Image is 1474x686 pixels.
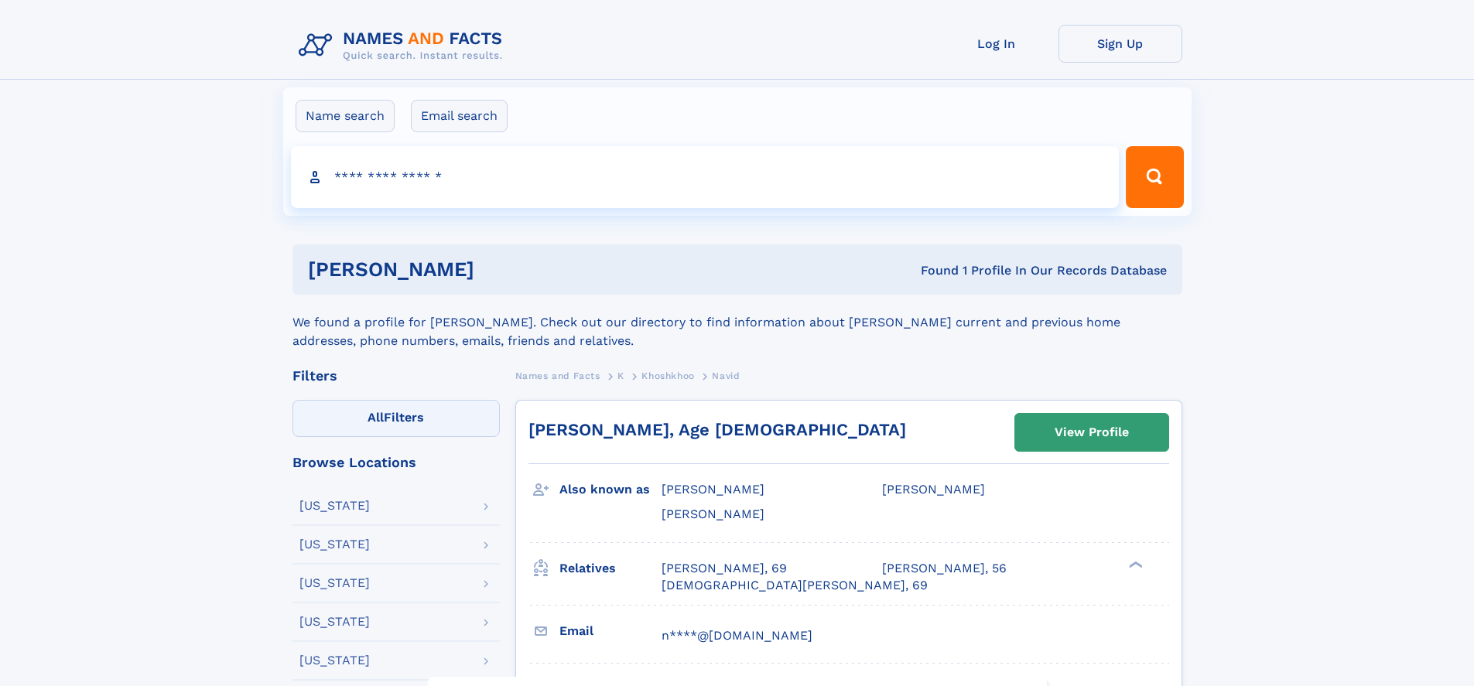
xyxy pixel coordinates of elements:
img: Logo Names and Facts [292,25,515,67]
label: Email search [411,100,508,132]
span: [PERSON_NAME] [662,507,764,521]
a: Khoshkhoo [641,366,694,385]
a: K [617,366,624,385]
div: [US_STATE] [299,616,370,628]
h1: [PERSON_NAME] [308,260,698,279]
div: Found 1 Profile In Our Records Database [697,262,1167,279]
a: Names and Facts [515,366,600,385]
div: ❯ [1125,559,1144,569]
a: [PERSON_NAME], 69 [662,560,787,577]
span: Khoshkhoo [641,370,694,381]
input: search input [291,146,1120,208]
span: Navid [712,370,740,381]
h3: Relatives [559,555,662,582]
div: [US_STATE] [299,500,370,512]
button: Search Button [1126,146,1183,208]
div: [US_STATE] [299,654,370,667]
span: [PERSON_NAME] [882,482,985,497]
div: View Profile [1055,415,1129,450]
span: K [617,370,624,381]
a: Log In [935,25,1058,63]
div: [US_STATE] [299,538,370,551]
a: [PERSON_NAME], Age [DEMOGRAPHIC_DATA] [528,420,906,439]
h3: Email [559,618,662,644]
div: We found a profile for [PERSON_NAME]. Check out our directory to find information about [PERSON_N... [292,295,1182,350]
span: [PERSON_NAME] [662,482,764,497]
a: View Profile [1015,414,1168,451]
a: [DEMOGRAPHIC_DATA][PERSON_NAME], 69 [662,577,928,594]
a: Sign Up [1058,25,1182,63]
label: Filters [292,400,500,437]
div: Filters [292,369,500,383]
h3: Also known as [559,476,662,503]
span: All [368,410,384,425]
label: Name search [296,100,395,132]
div: Browse Locations [292,456,500,469]
a: [PERSON_NAME], 56 [882,560,1007,577]
div: [US_STATE] [299,577,370,589]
